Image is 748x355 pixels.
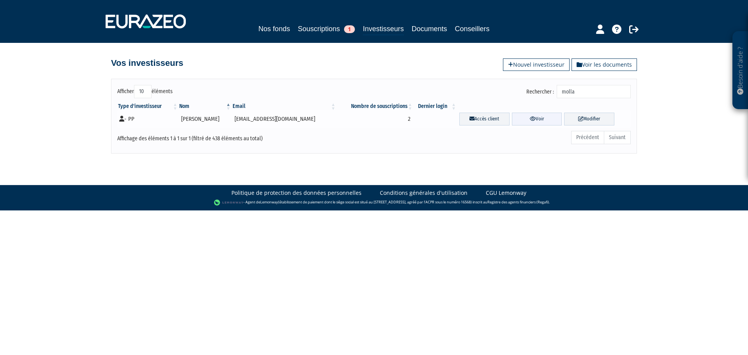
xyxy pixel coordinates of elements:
td: - PP [117,110,178,128]
a: Conditions générales d'utilisation [380,189,467,197]
a: Voir les documents [572,58,637,71]
th: Type d'investisseur : activer pour trier la colonne par ordre croissant [117,102,178,110]
a: Documents [412,23,447,34]
a: Voir [512,113,562,125]
a: Souscriptions1 [298,23,355,34]
label: Rechercher : [526,85,631,98]
th: Dernier login : activer pour trier la colonne par ordre croissant [413,102,457,110]
h4: Vos investisseurs [111,58,183,68]
img: logo-lemonway.png [214,199,244,207]
select: Afficheréléments [134,85,152,98]
a: Accès client [459,113,510,125]
td: [PERSON_NAME] [178,110,231,128]
a: Investisseurs [363,23,404,35]
a: CGU Lemonway [486,189,526,197]
th: Nom : activer pour trier la colonne par ordre d&eacute;croissant [178,102,231,110]
input: Rechercher : [557,85,631,98]
a: Conseillers [455,23,490,34]
th: Nombre de souscriptions : activer pour trier la colonne par ordre croissant [337,102,413,110]
div: - Agent de (établissement de paiement dont le siège social est situé au [STREET_ADDRESS], agréé p... [8,199,740,207]
p: Besoin d'aide ? [736,35,745,106]
th: Email : activer pour trier la colonne par ordre croissant [232,102,337,110]
a: Politique de protection des données personnelles [231,189,362,197]
a: Registre des agents financiers (Regafi) [487,200,549,205]
th: &nbsp; [457,102,631,110]
span: 1 [344,25,355,33]
a: Nouvel investisseur [503,58,570,71]
img: 1732889491-logotype_eurazeo_blanc_rvb.png [106,14,186,28]
a: Lemonway [260,200,278,205]
td: 2 [337,110,413,128]
td: [EMAIL_ADDRESS][DOMAIN_NAME] [232,110,337,128]
a: Nos fonds [258,23,290,34]
div: Affichage des éléments 1 à 1 sur 1 (filtré de 438 éléments au total) [117,130,325,143]
label: Afficher éléments [117,85,173,98]
a: Modifier [564,113,614,125]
